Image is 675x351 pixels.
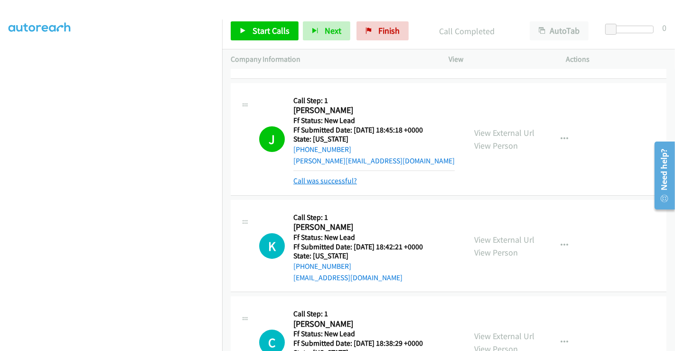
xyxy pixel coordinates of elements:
[293,319,435,330] h2: [PERSON_NAME]
[293,251,435,261] h5: State: [US_STATE]
[293,125,455,135] h5: Ff Submitted Date: [DATE] 18:45:18 +0000
[293,262,351,271] a: [PHONE_NUMBER]
[474,234,534,245] a: View External Url
[325,25,341,36] span: Next
[474,140,518,151] a: View Person
[259,233,285,259] div: The call is yet to be attempted
[293,242,435,252] h5: Ff Submitted Date: [DATE] 18:42:21 +0000
[303,21,350,40] button: Next
[293,309,435,319] h5: Call Step: 1
[566,54,667,65] p: Actions
[293,105,435,116] h2: [PERSON_NAME]
[293,233,435,242] h5: Ff Status: New Lead
[422,25,513,38] p: Call Completed
[293,213,435,222] h5: Call Step: 1
[293,156,455,165] a: [PERSON_NAME][EMAIL_ADDRESS][DOMAIN_NAME]
[648,138,675,213] iframe: Resource Center
[530,21,589,40] button: AutoTab
[293,116,455,125] h5: Ff Status: New Lead
[259,233,285,259] h1: K
[293,329,435,339] h5: Ff Status: New Lead
[474,127,534,138] a: View External Url
[253,25,290,36] span: Start Calls
[293,273,403,282] a: [EMAIL_ADDRESS][DOMAIN_NAME]
[474,331,534,342] a: View External Url
[378,25,400,36] span: Finish
[293,96,455,105] h5: Call Step: 1
[293,339,435,348] h5: Ff Submitted Date: [DATE] 18:38:29 +0000
[293,134,455,144] h5: State: [US_STATE]
[231,21,299,40] a: Start Calls
[356,21,409,40] a: Finish
[231,54,431,65] p: Company Information
[662,21,666,34] div: 0
[449,54,549,65] p: View
[293,145,351,154] a: [PHONE_NUMBER]
[474,247,518,258] a: View Person
[293,176,357,185] a: Call was successful?
[259,126,285,152] h1: J
[610,26,654,33] div: Delay between calls (in seconds)
[293,222,435,233] h2: [PERSON_NAME]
